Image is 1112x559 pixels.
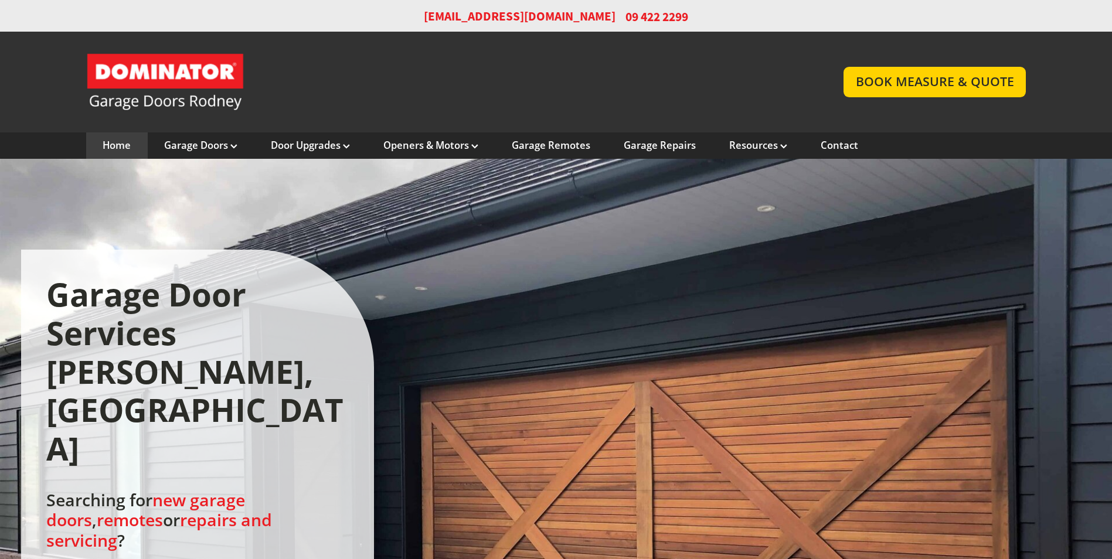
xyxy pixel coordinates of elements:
a: [EMAIL_ADDRESS][DOMAIN_NAME] [424,8,615,25]
a: Garage Remotes [512,139,590,152]
span: 09 422 2299 [625,8,688,25]
a: Garage Doors [164,139,237,152]
a: BOOK MEASURE & QUOTE [844,67,1026,97]
a: remotes [97,509,163,531]
a: repairs and servicing [46,509,272,551]
h1: Garage Door Services [PERSON_NAME], [GEOGRAPHIC_DATA] [46,275,349,468]
a: Garage Repairs [624,139,696,152]
a: new garage doors [46,489,245,531]
a: Openers & Motors [383,139,478,152]
a: Contact [821,139,858,152]
a: Home [103,139,131,152]
a: Garage Door and Secure Access Solutions homepage [86,53,821,111]
a: Resources [729,139,787,152]
a: Door Upgrades [271,139,350,152]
